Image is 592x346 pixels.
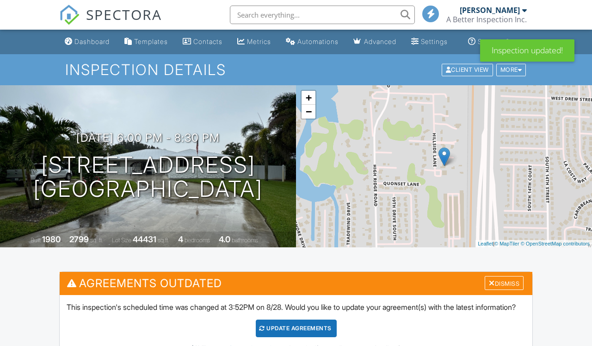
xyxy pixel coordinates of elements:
div: Dashboard [74,38,110,45]
div: A Better Inspection Inc. [446,15,527,24]
h3: Agreements Outdated [60,272,532,295]
div: | [475,240,592,248]
span: sq.ft. [158,237,169,244]
span: sq. ft. [90,237,103,244]
h3: [DATE] 6:00 pm - 8:30 pm [76,132,220,144]
span: Lot Size [112,237,131,244]
div: Contacts [193,38,222,45]
div: More [496,63,526,76]
div: 1980 [42,234,61,244]
span: bathrooms [232,237,258,244]
a: Templates [121,33,172,50]
a: Contacts [179,33,226,50]
div: Support Center [478,38,527,45]
a: Leaflet [478,241,493,246]
div: 4 [178,234,183,244]
a: Settings [407,33,451,50]
div: Client View [442,63,493,76]
div: Inspection updated! [480,39,574,62]
a: Dashboard [61,33,113,50]
div: Templates [134,38,168,45]
div: Dismiss [485,276,524,290]
a: Zoom out [302,105,315,119]
h1: [STREET_ADDRESS] [GEOGRAPHIC_DATA] [33,153,263,202]
a: Advanced [350,33,400,50]
a: © MapTiler [494,241,519,246]
a: Zoom in [302,91,315,105]
a: © OpenStreetMap contributors [521,241,590,246]
span: Built [31,237,41,244]
div: 4.0 [219,234,230,244]
span: SPECTORA [86,5,162,24]
div: Update Agreements [256,320,337,337]
div: Automations [297,38,339,45]
h1: Inspection Details [65,62,527,78]
div: [PERSON_NAME] [460,6,520,15]
div: 2799 [69,234,89,244]
a: Support Center [464,33,531,50]
input: Search everything... [230,6,415,24]
div: Settings [421,38,448,45]
span: bedrooms [185,237,210,244]
div: 44431 [133,234,156,244]
a: Client View [441,66,495,73]
a: Metrics [234,33,275,50]
div: Metrics [247,38,271,45]
img: The Best Home Inspection Software - Spectora [59,5,80,25]
a: SPECTORA [59,13,162,32]
div: Advanced [364,38,396,45]
a: Automations (Basic) [282,33,342,50]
